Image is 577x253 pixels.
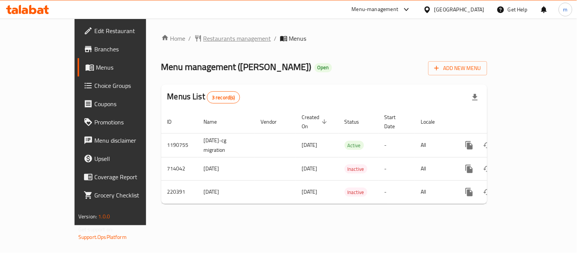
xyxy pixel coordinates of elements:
[78,186,171,204] a: Grocery Checklist
[94,191,165,200] span: Grocery Checklist
[345,164,367,173] div: Inactive
[302,164,318,173] span: [DATE]
[161,58,312,75] span: Menu management ( [PERSON_NAME] )
[302,113,329,131] span: Created On
[378,180,415,204] td: -
[189,34,191,43] li: /
[415,157,454,180] td: All
[478,136,497,154] button: Change Status
[204,117,227,126] span: Name
[428,61,487,75] button: Add New Menu
[421,117,445,126] span: Locale
[161,180,198,204] td: 220391
[378,133,415,157] td: -
[478,160,497,178] button: Change Status
[385,113,406,131] span: Start Date
[454,110,539,134] th: Actions
[161,157,198,180] td: 714042
[289,34,307,43] span: Menus
[94,99,165,108] span: Coupons
[94,154,165,163] span: Upsell
[78,113,171,131] a: Promotions
[167,91,240,103] h2: Menus List
[302,140,318,150] span: [DATE]
[167,117,182,126] span: ID
[78,95,171,113] a: Coupons
[94,45,165,54] span: Branches
[460,183,478,201] button: more
[194,34,271,43] a: Restaurants management
[78,131,171,150] a: Menu disclaimer
[78,58,171,76] a: Menus
[94,81,165,90] span: Choice Groups
[98,212,110,221] span: 1.0.0
[352,5,399,14] div: Menu-management
[302,187,318,197] span: [DATE]
[161,34,487,43] nav: breadcrumb
[345,188,367,197] span: Inactive
[161,34,186,43] a: Home
[261,117,287,126] span: Vendor
[315,63,332,72] div: Open
[460,160,478,178] button: more
[96,63,165,72] span: Menus
[345,117,369,126] span: Status
[415,180,454,204] td: All
[78,150,171,168] a: Upsell
[78,22,171,40] a: Edit Restaurant
[207,94,240,101] span: 3 record(s)
[434,64,481,73] span: Add New Menu
[94,172,165,181] span: Coverage Report
[78,40,171,58] a: Branches
[94,26,165,35] span: Edit Restaurant
[345,141,364,150] span: Active
[378,157,415,180] td: -
[78,232,127,242] a: Support.OpsPlatform
[78,168,171,186] a: Coverage Report
[203,34,271,43] span: Restaurants management
[94,118,165,127] span: Promotions
[315,64,332,71] span: Open
[274,34,277,43] li: /
[161,133,198,157] td: 1190755
[478,183,497,201] button: Change Status
[198,133,255,157] td: [DATE]-cg migration
[161,110,539,204] table: enhanced table
[78,212,97,221] span: Version:
[198,157,255,180] td: [DATE]
[94,136,165,145] span: Menu disclaimer
[415,133,454,157] td: All
[466,88,484,107] div: Export file
[78,224,113,234] span: Get support on:
[563,5,568,14] span: m
[78,76,171,95] a: Choice Groups
[460,136,478,154] button: more
[434,5,485,14] div: [GEOGRAPHIC_DATA]
[345,165,367,173] span: Inactive
[198,180,255,204] td: [DATE]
